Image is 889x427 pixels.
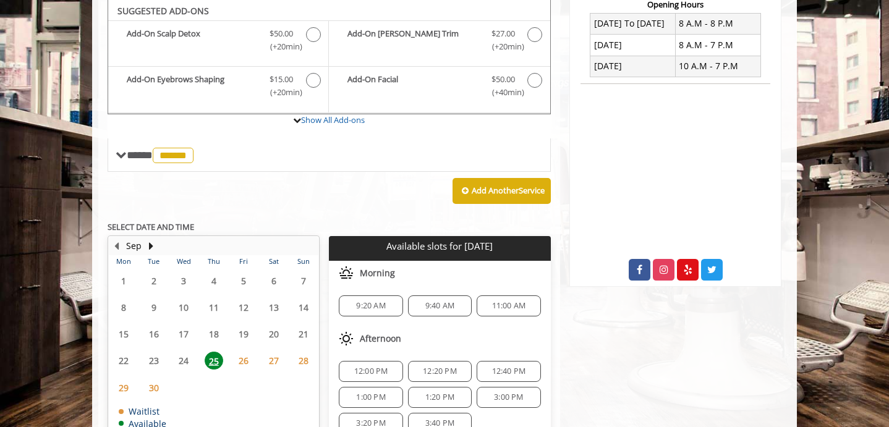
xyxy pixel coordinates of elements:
[590,13,676,34] td: [DATE] To [DATE]
[126,239,142,253] button: Sep
[294,352,313,370] span: 28
[114,27,322,56] label: Add-On Scalp Detox
[270,73,293,86] span: $15.00
[423,366,457,376] span: 12:20 PM
[408,387,472,408] div: 1:20 PM
[485,40,521,53] span: (+20min )
[492,366,526,376] span: 12:40 PM
[146,239,156,253] button: Next Month
[229,255,258,268] th: Fri
[270,27,293,40] span: $50.00
[339,266,354,281] img: morning slots
[590,35,676,56] td: [DATE]
[335,27,543,56] label: Add-On Beard Trim
[425,301,454,311] span: 9:40 AM
[301,114,365,125] a: Show All Add-ons
[339,387,402,408] div: 1:00 PM
[205,352,223,370] span: 25
[114,73,322,102] label: Add-On Eyebrows Shaping
[356,301,385,311] span: 9:20 AM
[109,255,138,268] th: Mon
[477,361,540,382] div: 12:40 PM
[263,86,300,99] span: (+20min )
[425,392,454,402] span: 1:20 PM
[485,86,521,99] span: (+40min )
[119,407,166,416] td: Waitlist
[258,255,288,268] th: Sat
[145,379,163,397] span: 30
[127,73,257,99] b: Add-On Eyebrows Shaping
[127,27,257,53] b: Add-On Scalp Detox
[339,361,402,382] div: 12:00 PM
[675,56,760,77] td: 10 A.M - 7 P.M
[108,221,194,232] b: SELECT DATE AND TIME
[111,239,121,253] button: Previous Month
[198,255,228,268] th: Thu
[334,241,545,252] p: Available slots for [DATE]
[477,295,540,316] div: 11:00 AM
[494,392,523,402] span: 3:00 PM
[335,73,543,102] label: Add-On Facial
[234,352,253,370] span: 26
[360,268,395,278] span: Morning
[472,185,545,196] b: Add Another Service
[229,347,258,374] td: Select day26
[109,374,138,401] td: Select day29
[198,347,228,374] td: Select day25
[491,73,515,86] span: $50.00
[265,352,283,370] span: 27
[356,392,385,402] span: 1:00 PM
[138,374,168,401] td: Select day30
[339,331,354,346] img: afternoon slots
[492,301,526,311] span: 11:00 AM
[114,379,133,397] span: 29
[289,255,319,268] th: Sun
[339,295,402,316] div: 9:20 AM
[169,255,198,268] th: Wed
[453,178,551,204] button: Add AnotherService
[590,56,676,77] td: [DATE]
[263,40,300,53] span: (+20min )
[675,35,760,56] td: 8 A.M - 7 P.M
[491,27,515,40] span: $27.00
[347,73,479,99] b: Add-On Facial
[258,347,288,374] td: Select day27
[408,295,472,316] div: 9:40 AM
[117,5,209,17] b: SUGGESTED ADD-ONS
[477,387,540,408] div: 3:00 PM
[138,255,168,268] th: Tue
[354,366,388,376] span: 12:00 PM
[347,27,479,53] b: Add-On [PERSON_NAME] Trim
[408,361,472,382] div: 12:20 PM
[675,13,760,34] td: 8 A.M - 8 P.M
[289,347,319,374] td: Select day28
[360,334,401,344] span: Afternoon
